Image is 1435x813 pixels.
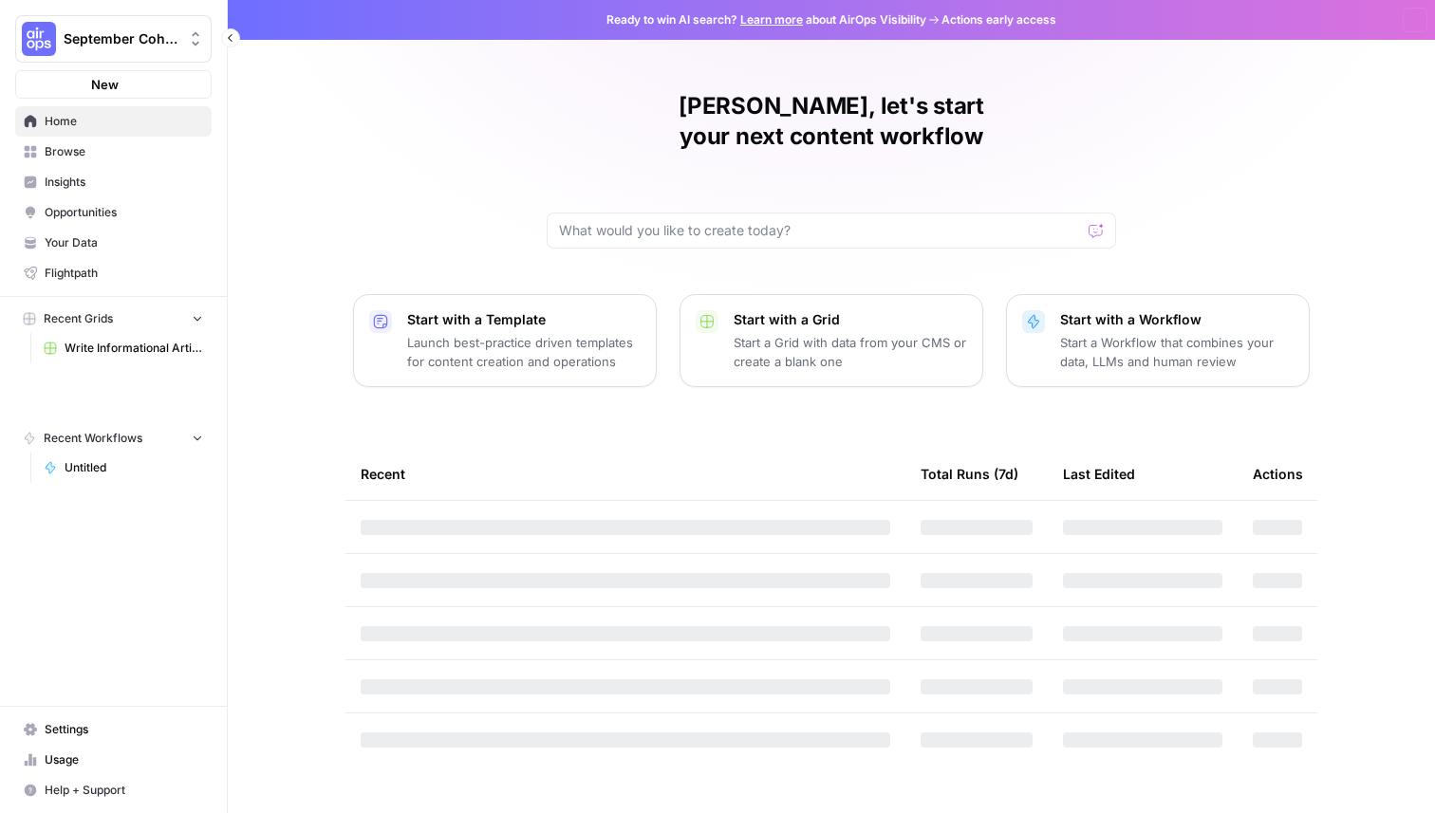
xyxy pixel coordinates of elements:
span: Home [45,113,203,130]
a: Insights [15,167,212,197]
a: Learn more [740,12,803,27]
a: Your Data [15,228,212,258]
p: Start a Grid with data from your CMS or create a blank one [734,333,967,371]
button: Workspace: September Cohort [15,15,212,63]
a: Write Informational Article [35,333,212,363]
a: Usage [15,745,212,775]
span: Usage [45,751,203,768]
span: Write Informational Article [65,340,203,357]
img: September Cohort Logo [22,22,56,56]
div: Actions [1253,448,1303,500]
p: Start a Workflow that combines your data, LLMs and human review [1060,333,1294,371]
span: Settings [45,721,203,738]
p: Start with a Grid [734,310,967,329]
a: Untitled [35,453,212,483]
div: Last Edited [1063,448,1135,500]
span: Browse [45,143,203,160]
button: Start with a WorkflowStart a Workflow that combines your data, LLMs and human review [1006,294,1310,387]
a: Opportunities [15,197,212,228]
button: Start with a TemplateLaunch best-practice driven templates for content creation and operations [353,294,657,387]
span: Opportunities [45,204,203,221]
a: Settings [15,714,212,745]
span: September Cohort [64,29,178,48]
span: Actions early access [941,11,1056,28]
input: What would you like to create today? [559,221,1081,240]
span: Flightpath [45,265,203,282]
button: Start with a GridStart a Grid with data from your CMS or create a blank one [680,294,983,387]
p: Start with a Workflow [1060,310,1294,329]
p: Start with a Template [407,310,641,329]
span: Ready to win AI search? about AirOps Visibility [606,11,926,28]
div: Total Runs (7d) [921,448,1018,500]
span: Untitled [65,459,203,476]
div: Recent [361,448,890,500]
p: Launch best-practice driven templates for content creation and operations [407,333,641,371]
a: Browse [15,137,212,167]
span: Recent Workflows [44,430,142,447]
span: Insights [45,174,203,191]
span: Help + Support [45,782,203,799]
button: Recent Workflows [15,424,212,453]
span: New [91,75,119,94]
button: Recent Grids [15,305,212,333]
button: Help + Support [15,775,212,805]
button: New [15,70,212,99]
a: Home [15,106,212,137]
span: Your Data [45,234,203,251]
a: Flightpath [15,258,212,288]
h1: [PERSON_NAME], let's start your next content workflow [547,91,1116,152]
span: Recent Grids [44,310,113,327]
